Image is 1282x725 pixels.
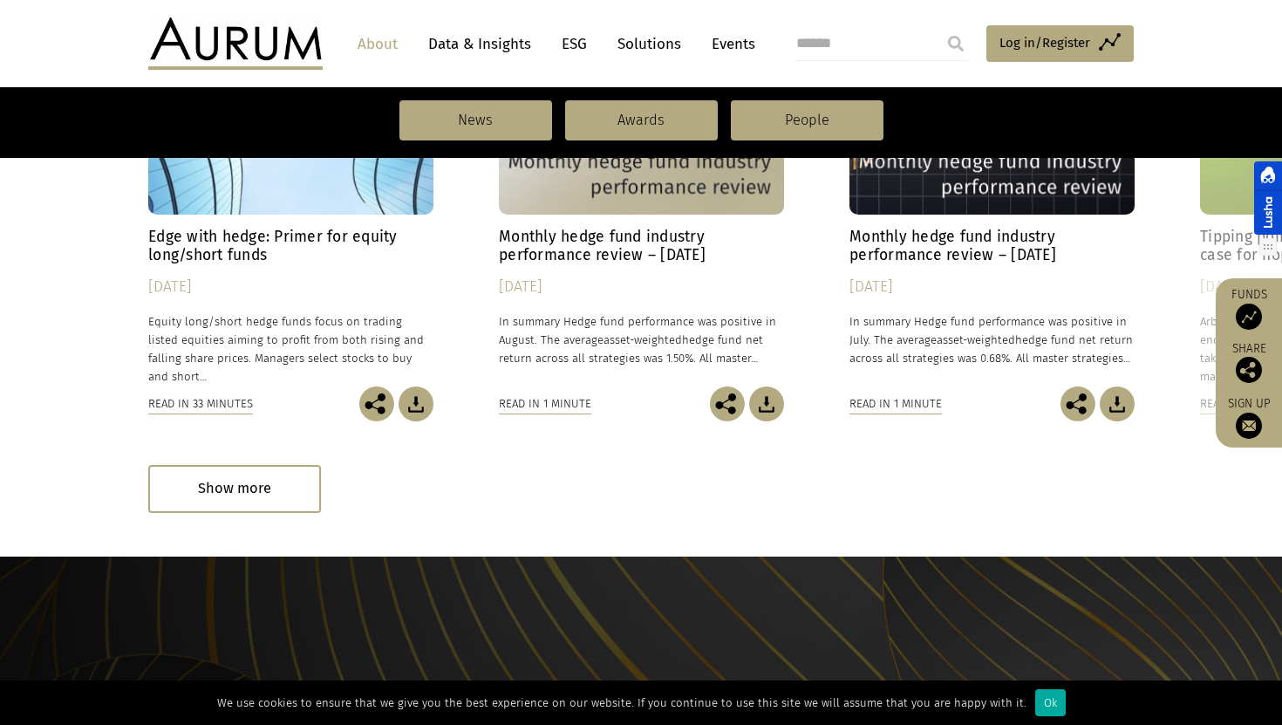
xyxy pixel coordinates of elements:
[938,26,973,61] input: Submit
[349,28,406,60] a: About
[565,100,718,140] a: Awards
[359,386,394,421] img: Share this post
[148,17,323,70] img: Aurum
[1236,413,1262,439] img: Sign up to our newsletter
[1236,357,1262,383] img: Share this post
[731,100,883,140] a: People
[499,36,784,386] a: Hedge Fund Data Monthly hedge fund industry performance review – [DATE] [DATE] In summary Hedge f...
[148,465,321,513] div: Show more
[1224,287,1273,330] a: Funds
[986,25,1134,62] a: Log in/Register
[148,275,433,299] div: [DATE]
[399,386,433,421] img: Download Article
[849,394,942,414] div: Read in 1 minute
[148,228,433,264] h4: Edge with hedge: Primer for equity long/short funds
[749,386,784,421] img: Download Article
[1224,396,1273,439] a: Sign up
[703,28,755,60] a: Events
[1236,304,1262,330] img: Access Funds
[849,275,1135,299] div: [DATE]
[553,28,596,60] a: ESG
[937,333,1015,346] span: asset-weighted
[1224,343,1273,383] div: Share
[1035,689,1066,716] div: Ok
[603,333,682,346] span: asset-weighted
[499,394,591,414] div: Read in 1 minute
[1100,386,1135,421] img: Download Article
[499,275,784,299] div: [DATE]
[1060,386,1095,421] img: Share this post
[148,312,433,386] p: Equity long/short hedge funds focus on trading listed equities aiming to profit from both rising ...
[399,100,552,140] a: News
[419,28,540,60] a: Data & Insights
[849,312,1135,367] p: In summary Hedge fund performance was positive in July. The average hedge fund net return across ...
[499,312,784,367] p: In summary Hedge fund performance was positive in August. The average hedge fund net return acros...
[999,32,1090,53] span: Log in/Register
[609,28,690,60] a: Solutions
[849,228,1135,264] h4: Monthly hedge fund industry performance review – [DATE]
[148,394,253,414] div: Read in 33 minutes
[710,386,745,421] img: Share this post
[849,36,1135,386] a: Hedge Fund Data Monthly hedge fund industry performance review – [DATE] [DATE] In summary Hedge f...
[148,36,433,386] a: Insights Edge with hedge: Primer for equity long/short funds [DATE] Equity long/short hedge funds...
[499,228,784,264] h4: Monthly hedge fund industry performance review – [DATE]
